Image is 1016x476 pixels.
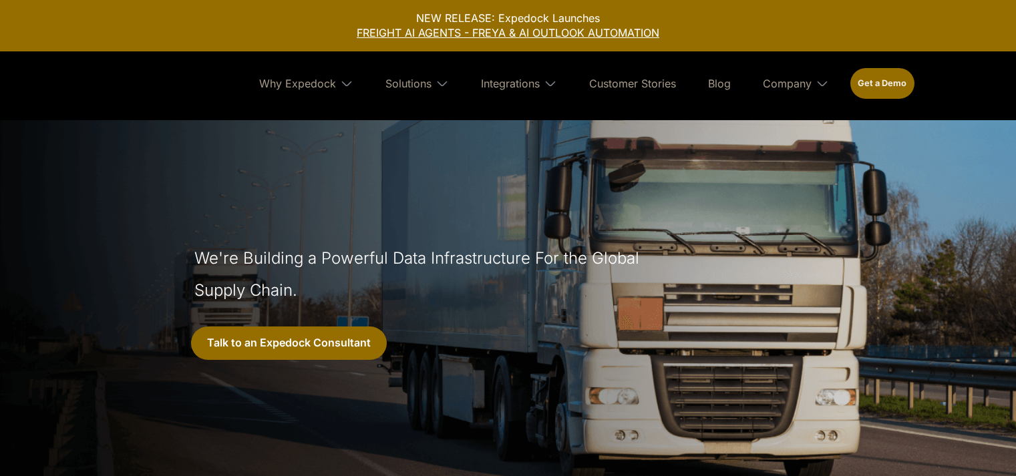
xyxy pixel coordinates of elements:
[259,77,336,90] div: Why Expedock
[11,25,1005,40] a: FREIGHT AI AGENTS - FREYA & AI OUTLOOK AUTOMATION
[578,51,687,115] a: Customer Stories
[375,51,460,115] div: Solutions
[470,51,568,115] div: Integrations
[752,51,840,115] div: Company
[248,51,364,115] div: Why Expedock
[191,326,387,360] a: Talk to an Expedock Consultant
[763,77,812,90] div: Company
[11,11,1005,41] div: NEW RELEASE: Expedock Launches
[194,242,646,306] h1: We're Building a Powerful Data Infrastructure For the Global Supply Chain.
[697,51,741,115] a: Blog
[385,77,432,90] div: Solutions
[850,68,914,99] a: Get a Demo
[481,77,540,90] div: Integrations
